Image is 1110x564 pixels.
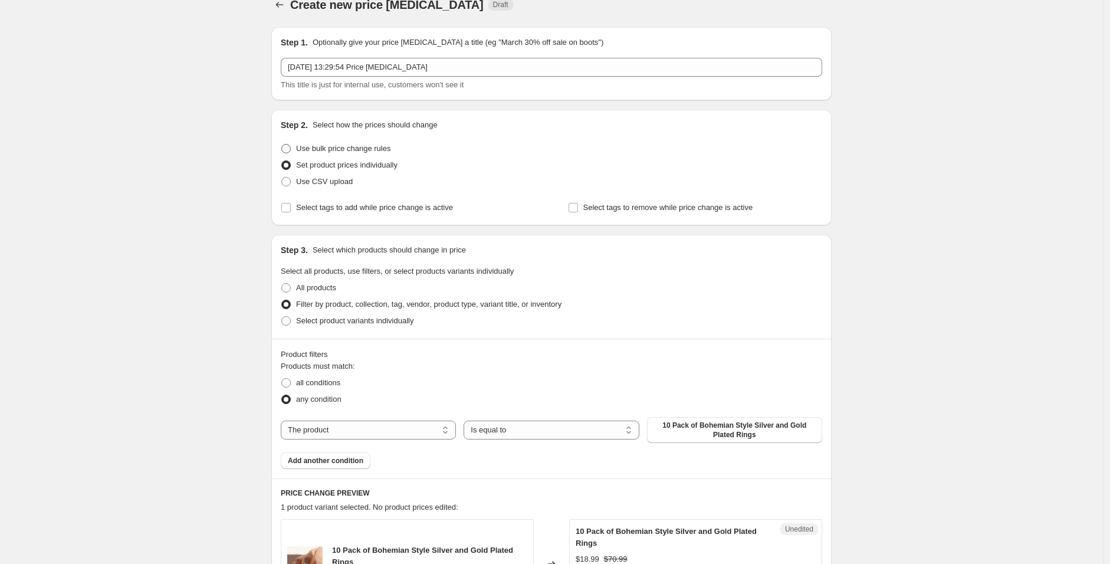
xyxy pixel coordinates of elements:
[296,144,390,153] span: Use bulk price change rules
[647,417,822,443] button: 10 Pack of Bohemian Style Silver and Gold Plated Rings
[281,267,514,276] span: Select all products, use filters, or select products variants individually
[281,244,308,256] h2: Step 3.
[313,37,603,48] p: Optionally give your price [MEDICAL_DATA] a title (eg "March 30% off sale on boots")
[296,378,340,387] span: all conditions
[296,283,336,292] span: All products
[281,80,464,89] span: This title is just for internal use, customers won't see it
[281,58,822,77] input: 30% off holiday sale
[281,362,355,370] span: Products must match:
[785,524,813,534] span: Unedited
[313,119,438,131] p: Select how the prices should change
[654,421,815,440] span: 10 Pack of Bohemian Style Silver and Gold Plated Rings
[281,119,308,131] h2: Step 2.
[281,37,308,48] h2: Step 1.
[281,488,822,498] h6: PRICE CHANGE PREVIEW
[281,503,458,511] span: 1 product variant selected. No product prices edited:
[281,452,370,469] button: Add another condition
[296,316,413,325] span: Select product variants individually
[296,177,353,186] span: Use CSV upload
[296,300,561,309] span: Filter by product, collection, tag, vendor, product type, variant title, or inventory
[281,349,822,360] div: Product filters
[296,395,341,404] span: any condition
[296,203,453,212] span: Select tags to add while price change is active
[288,456,363,465] span: Add another condition
[313,244,466,256] p: Select which products should change in price
[296,160,398,169] span: Set product prices individually
[576,527,757,547] span: 10 Pack of Bohemian Style Silver and Gold Plated Rings
[583,203,753,212] span: Select tags to remove while price change is active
